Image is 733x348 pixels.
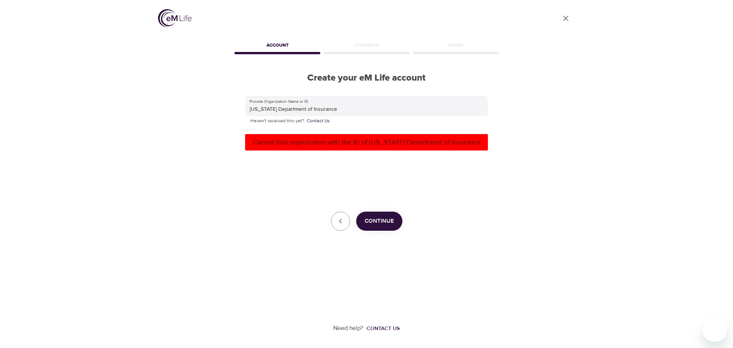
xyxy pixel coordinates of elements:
p: Cannot find organization with the ID of [US_STATE] Department of Insurance [248,137,485,147]
h2: Create your eM Life account [233,73,500,84]
p: Haven't received this yet? [250,117,483,125]
span: Continue [365,216,394,226]
a: close [557,9,575,28]
div: Contact us [366,325,400,332]
img: logo [158,9,192,27]
a: Contact us [363,325,400,332]
iframe: Button to launch messaging window [702,317,727,342]
button: Continue [356,212,402,231]
a: Contact Us [307,117,330,125]
p: Need help? [333,324,363,333]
